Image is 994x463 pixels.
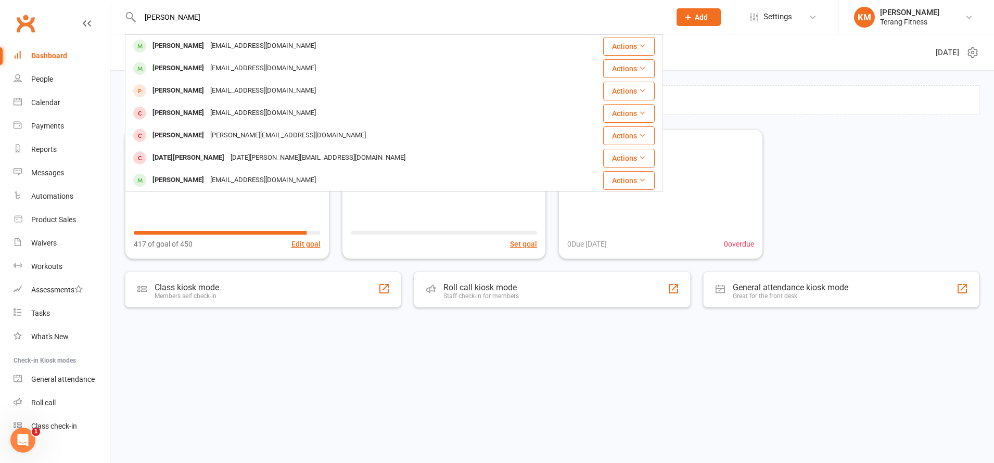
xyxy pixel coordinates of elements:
[31,332,69,341] div: What's New
[137,10,663,24] input: Search...
[149,83,207,98] div: [PERSON_NAME]
[134,238,193,250] span: 417 of goal of 450
[31,375,95,383] div: General attendance
[31,309,50,317] div: Tasks
[14,161,110,185] a: Messages
[880,17,939,27] div: Terang Fitness
[207,83,319,98] div: [EMAIL_ADDRESS][DOMAIN_NAME]
[31,192,73,200] div: Automations
[14,91,110,114] a: Calendar
[227,150,409,165] div: [DATE][PERSON_NAME][EMAIL_ADDRESS][DOMAIN_NAME]
[603,82,655,100] button: Actions
[149,150,227,165] div: [DATE][PERSON_NAME]
[880,8,939,17] div: [PERSON_NAME]
[443,292,519,300] div: Staff check-in for members
[207,106,319,121] div: [EMAIL_ADDRESS][DOMAIN_NAME]
[854,7,875,28] div: KM
[155,282,219,292] div: Class kiosk mode
[603,59,655,78] button: Actions
[149,128,207,143] div: [PERSON_NAME]
[14,114,110,138] a: Payments
[603,171,655,190] button: Actions
[936,46,959,59] span: [DATE]
[207,38,319,54] div: [EMAIL_ADDRESS][DOMAIN_NAME]
[207,61,319,76] div: [EMAIL_ADDRESS][DOMAIN_NAME]
[695,13,708,21] span: Add
[567,238,607,250] span: 0 Due [DATE]
[14,391,110,415] a: Roll call
[31,122,64,130] div: Payments
[510,238,537,250] button: Set goal
[14,185,110,208] a: Automations
[12,10,39,36] a: Clubworx
[149,61,207,76] div: [PERSON_NAME]
[31,145,57,153] div: Reports
[10,428,35,453] iframe: Intercom live chat
[443,282,519,292] div: Roll call kiosk mode
[677,8,721,26] button: Add
[31,169,64,177] div: Messages
[32,428,40,436] span: 1
[31,262,62,271] div: Workouts
[31,52,67,60] div: Dashboard
[207,173,319,188] div: [EMAIL_ADDRESS][DOMAIN_NAME]
[207,128,369,143] div: [PERSON_NAME][EMAIL_ADDRESS][DOMAIN_NAME]
[14,415,110,438] a: Class kiosk mode
[14,44,110,68] a: Dashboard
[14,231,110,255] a: Waivers
[31,75,53,83] div: People
[149,173,207,188] div: [PERSON_NAME]
[155,292,219,300] div: Members self check-in
[603,126,655,145] button: Actions
[14,68,110,91] a: People
[31,215,76,224] div: Product Sales
[14,325,110,349] a: What's New
[149,106,207,121] div: [PERSON_NAME]
[733,282,848,292] div: General attendance kiosk mode
[14,208,110,231] a: Product Sales
[31,239,57,247] div: Waivers
[31,98,60,107] div: Calendar
[724,238,754,250] span: 0 overdue
[14,302,110,325] a: Tasks
[291,238,321,250] button: Edit goal
[14,368,110,391] a: General attendance kiosk mode
[763,5,792,29] span: Settings
[14,255,110,278] a: Workouts
[603,104,655,123] button: Actions
[603,149,655,168] button: Actions
[31,422,77,430] div: Class check-in
[603,37,655,56] button: Actions
[149,38,207,54] div: [PERSON_NAME]
[14,138,110,161] a: Reports
[733,292,848,300] div: Great for the front desk
[31,286,83,294] div: Assessments
[14,278,110,302] a: Assessments
[31,398,56,407] div: Roll call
